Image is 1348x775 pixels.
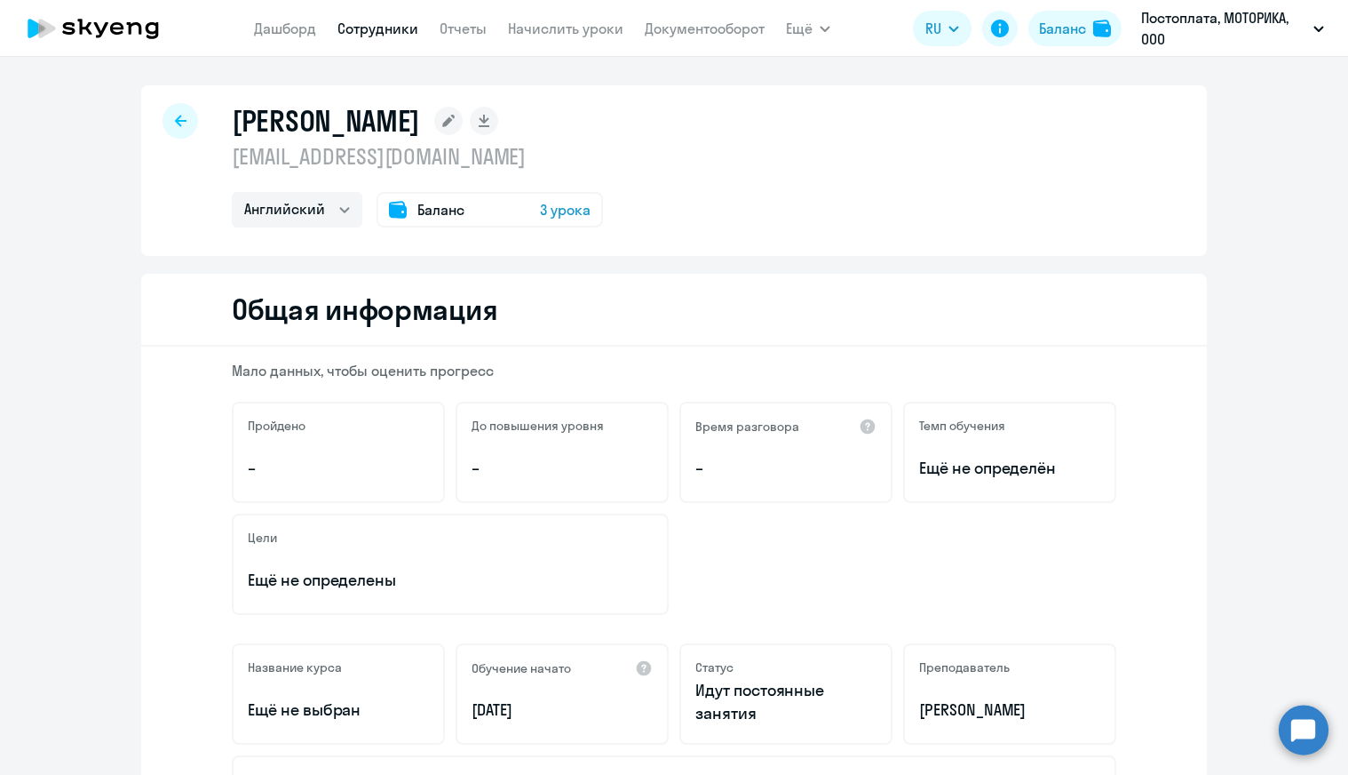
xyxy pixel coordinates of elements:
a: Документооборот [645,20,765,37]
p: [EMAIL_ADDRESS][DOMAIN_NAME] [232,142,603,171]
h5: Пройдено [248,418,305,434]
h5: Преподаватель [919,659,1010,675]
a: Отчеты [440,20,487,37]
p: – [472,457,653,480]
p: Постоплата, МОТОРИКА, ООО [1141,7,1306,50]
span: Ещё [786,18,813,39]
h5: Темп обучения [919,418,1005,434]
h5: Статус [695,659,733,675]
button: RU [913,11,971,46]
a: Сотрудники [337,20,418,37]
span: RU [925,18,941,39]
p: [DATE] [472,699,653,722]
button: Балансbalance [1028,11,1122,46]
span: Ещё не определён [919,457,1100,480]
p: – [695,457,876,480]
h5: До повышения уровня [472,418,604,434]
p: Мало данных, чтобы оценить прогресс [232,361,1116,380]
button: Ещё [786,11,830,46]
span: 3 урока [540,199,591,220]
h1: [PERSON_NAME] [232,103,420,139]
h5: Обучение начато [472,660,571,676]
a: Дашборд [254,20,316,37]
h5: Время разговора [695,419,799,435]
p: – [248,457,429,480]
h2: Общая информация [232,292,497,327]
h5: Название курса [248,659,342,675]
p: [PERSON_NAME] [919,699,1100,722]
img: balance [1093,20,1111,37]
p: Ещё не определены [248,569,653,592]
p: Ещё не выбран [248,699,429,722]
div: Баланс [1039,18,1086,39]
span: Баланс [417,199,464,220]
h5: Цели [248,530,277,546]
button: Постоплата, МОТОРИКА, ООО [1132,7,1333,50]
p: Идут постоянные занятия [695,679,876,725]
a: Начислить уроки [508,20,623,37]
